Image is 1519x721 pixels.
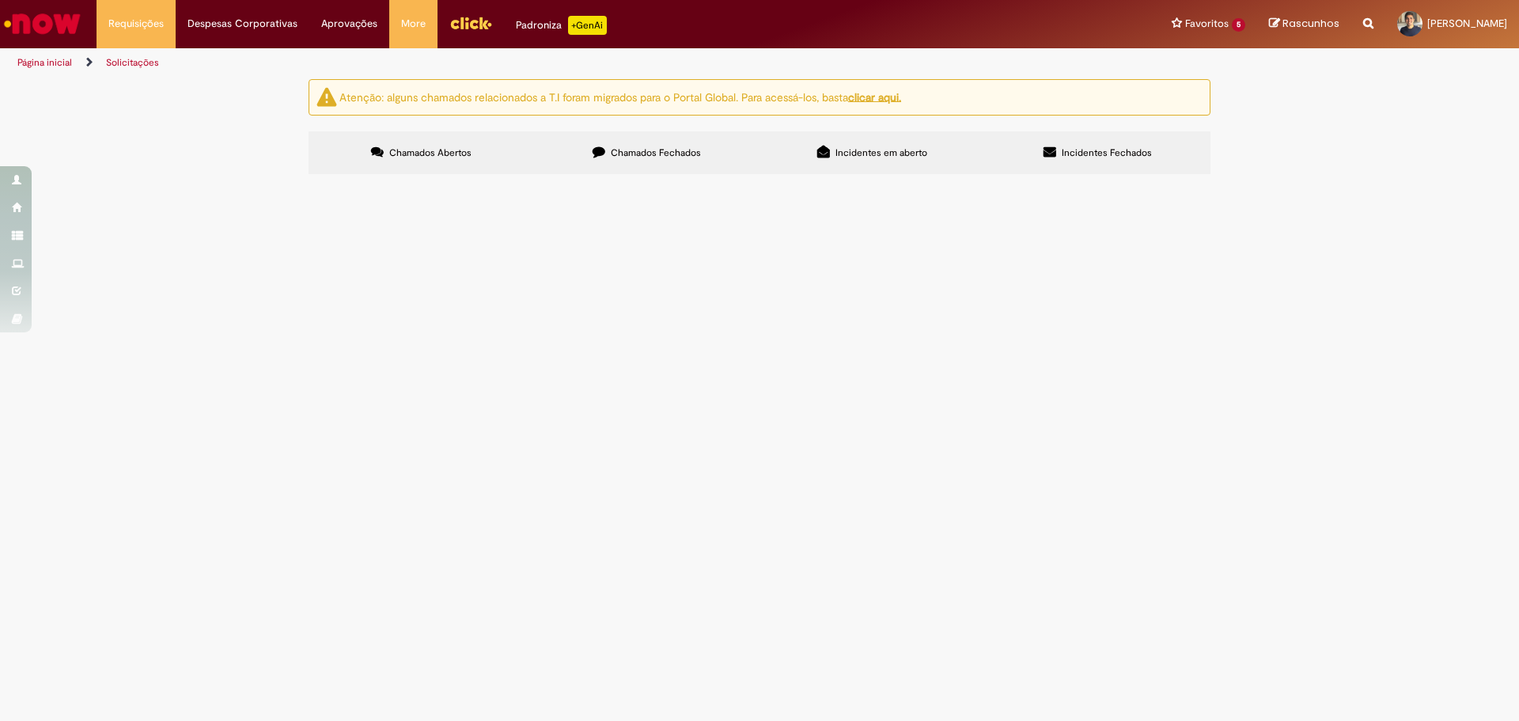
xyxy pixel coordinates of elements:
span: Chamados Abertos [389,146,472,159]
span: Chamados Fechados [611,146,701,159]
span: More [401,16,426,32]
span: Rascunhos [1282,16,1339,31]
span: Aprovações [321,16,377,32]
a: Rascunhos [1269,17,1339,32]
p: +GenAi [568,16,607,35]
span: Incidentes Fechados [1062,146,1152,159]
span: Favoritos [1185,16,1229,32]
span: Incidentes em aberto [835,146,927,159]
ul: Trilhas de página [12,48,1001,78]
img: click_logo_yellow_360x200.png [449,11,492,35]
a: Solicitações [106,56,159,69]
span: Requisições [108,16,164,32]
div: Padroniza [516,16,607,35]
span: Despesas Corporativas [188,16,297,32]
img: ServiceNow [2,8,83,40]
span: [PERSON_NAME] [1427,17,1507,30]
a: clicar aqui. [848,89,901,104]
ng-bind-html: Atenção: alguns chamados relacionados a T.I foram migrados para o Portal Global. Para acessá-los,... [339,89,901,104]
a: Página inicial [17,56,72,69]
span: 5 [1232,18,1245,32]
